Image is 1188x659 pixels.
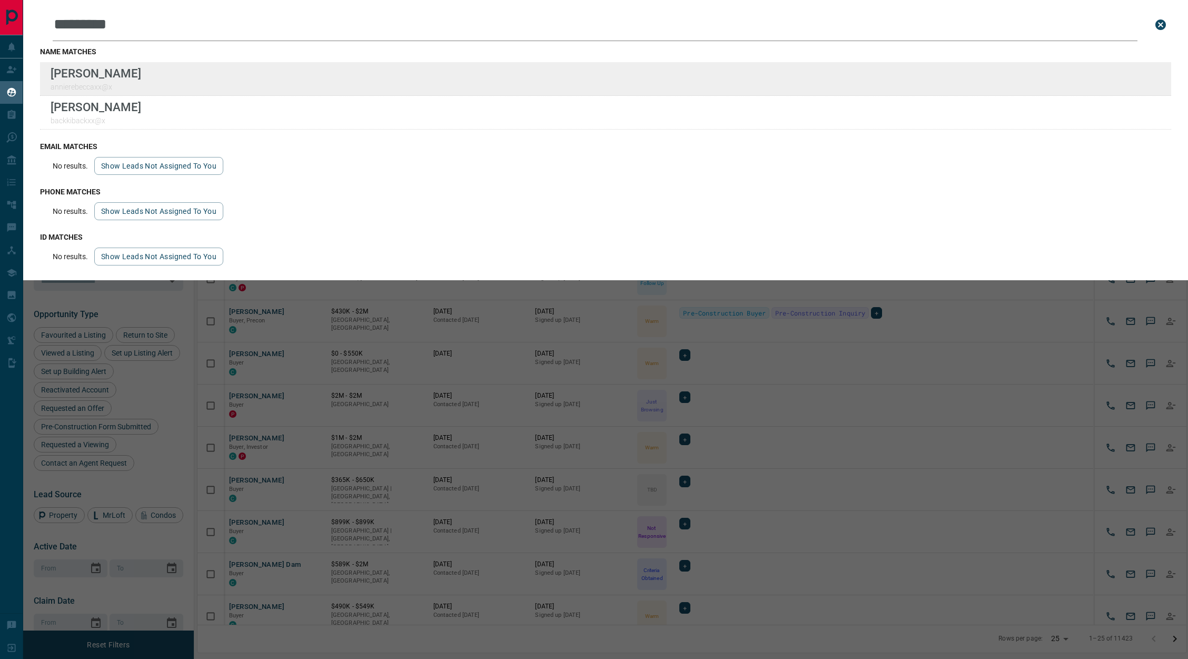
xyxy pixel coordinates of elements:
[40,188,1171,196] h3: phone matches
[51,66,141,80] p: [PERSON_NAME]
[51,83,141,91] p: annierebeccaxx@x
[53,207,88,215] p: No results.
[40,142,1171,151] h3: email matches
[53,162,88,170] p: No results.
[53,252,88,261] p: No results.
[40,233,1171,241] h3: id matches
[94,202,223,220] button: show leads not assigned to you
[1150,14,1171,35] button: close search bar
[51,100,141,114] p: [PERSON_NAME]
[94,248,223,265] button: show leads not assigned to you
[51,116,141,125] p: backkibackxx@x
[94,157,223,175] button: show leads not assigned to you
[40,47,1171,56] h3: name matches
